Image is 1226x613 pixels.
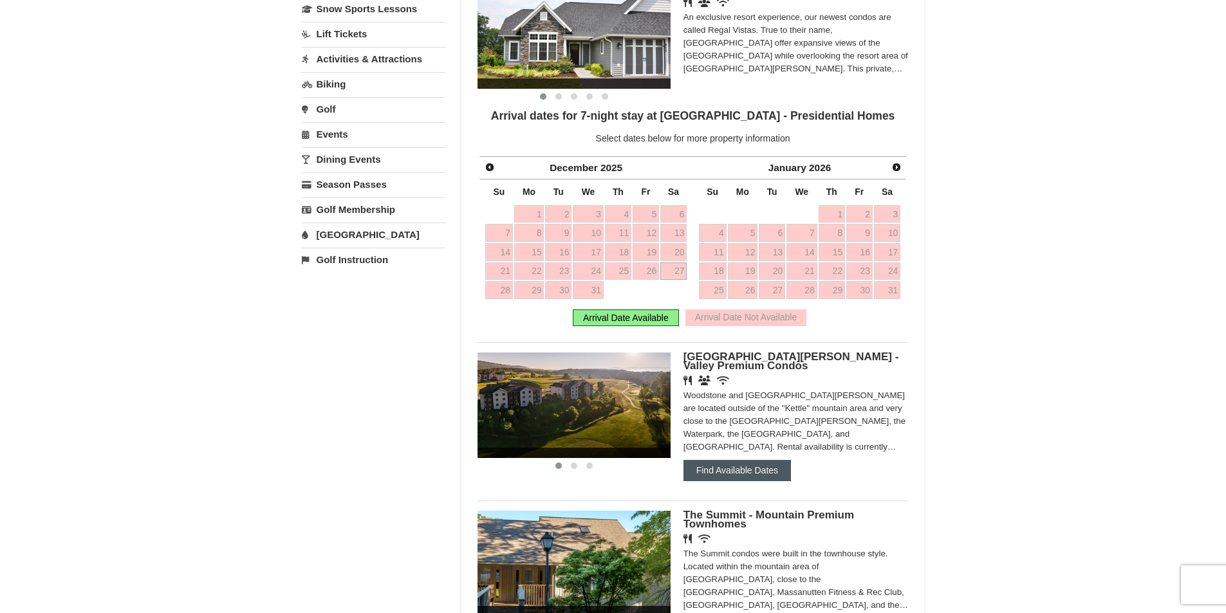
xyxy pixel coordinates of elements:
[759,243,785,261] a: 13
[660,243,687,261] a: 20
[768,162,806,173] span: January
[605,262,631,280] a: 25
[786,243,817,261] a: 14
[633,224,659,242] a: 12
[550,162,597,173] span: December
[553,187,564,197] span: Tuesday
[596,133,790,143] span: Select dates below for more property information
[514,224,544,242] a: 8
[573,243,604,261] a: 17
[545,243,571,261] a: 16
[786,262,817,280] a: 21
[660,262,687,280] a: 27
[728,243,758,261] a: 12
[882,187,893,197] span: Saturday
[819,262,845,280] a: 22
[846,224,873,242] a: 9
[302,97,445,121] a: Golf
[514,205,544,223] a: 1
[302,197,445,221] a: Golf Membership
[481,158,499,176] a: Prev
[683,351,899,372] span: [GEOGRAPHIC_DATA][PERSON_NAME] - Valley Premium Condos
[302,122,445,146] a: Events
[683,547,909,612] div: The Summit condos were built in the townhouse style. Located within the mountain area of [GEOGRAP...
[683,11,909,75] div: An exclusive resort experience, our newest condos are called Regal Vistas. True to their name, [G...
[759,281,785,299] a: 27
[582,187,595,197] span: Wednesday
[855,187,864,197] span: Friday
[846,243,873,261] a: 16
[699,262,727,280] a: 18
[478,109,909,122] h4: Arrival dates for 7-night stay at [GEOGRAPHIC_DATA] - Presidential Homes
[874,205,900,223] a: 3
[485,224,513,242] a: 7
[795,187,808,197] span: Wednesday
[302,172,445,196] a: Season Passes
[545,281,571,299] a: 30
[605,224,631,242] a: 11
[494,187,505,197] span: Sunday
[809,162,831,173] span: 2026
[846,262,873,280] a: 23
[642,187,651,197] span: Friday
[683,389,909,453] div: Woodstone and [GEOGRAPHIC_DATA][PERSON_NAME] are located outside of the "Kettle" mountain area an...
[545,262,571,280] a: 23
[874,243,900,261] a: 17
[514,262,544,280] a: 22
[819,243,845,261] a: 15
[683,509,854,530] span: The Summit - Mountain Premium Townhomes
[573,262,604,280] a: 24
[786,281,817,299] a: 28
[545,205,571,223] a: 2
[698,376,711,385] i: Banquet Facilities
[728,224,758,242] a: 5
[573,281,604,299] a: 31
[826,187,837,197] span: Thursday
[573,205,604,223] a: 3
[485,281,513,299] a: 28
[660,224,687,242] a: 13
[683,460,791,480] button: Find Available Dates
[685,309,806,326] div: Arrival Date Not Available
[819,281,845,299] a: 29
[846,281,873,299] a: 30
[874,262,900,280] a: 24
[759,262,785,280] a: 20
[874,281,900,299] a: 31
[717,376,729,385] i: Wireless Internet (free)
[485,262,513,280] a: 21
[728,262,758,280] a: 19
[846,205,873,223] a: 2
[302,72,445,96] a: Biking
[767,187,777,197] span: Tuesday
[707,187,718,197] span: Sunday
[819,205,845,223] a: 1
[514,243,544,261] a: 15
[573,224,604,242] a: 10
[633,243,659,261] a: 19
[736,187,749,197] span: Monday
[545,224,571,242] a: 9
[683,376,692,385] i: Restaurant
[613,187,624,197] span: Thursday
[573,309,679,326] div: Arrival Date Available
[668,187,679,197] span: Saturday
[698,534,711,544] i: Wireless Internet (free)
[302,248,445,271] a: Golf Instruction
[699,224,727,242] a: 4
[633,205,659,223] a: 5
[699,281,727,299] a: 25
[786,224,817,242] a: 7
[633,262,659,280] a: 26
[874,224,900,242] a: 10
[683,534,692,544] i: Restaurant
[699,243,727,261] a: 11
[605,205,631,223] a: 4
[728,281,758,299] a: 26
[485,243,513,261] a: 14
[302,47,445,71] a: Activities & Attractions
[660,205,687,223] a: 6
[605,243,631,261] a: 18
[891,162,902,172] span: Next
[302,22,445,46] a: Lift Tickets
